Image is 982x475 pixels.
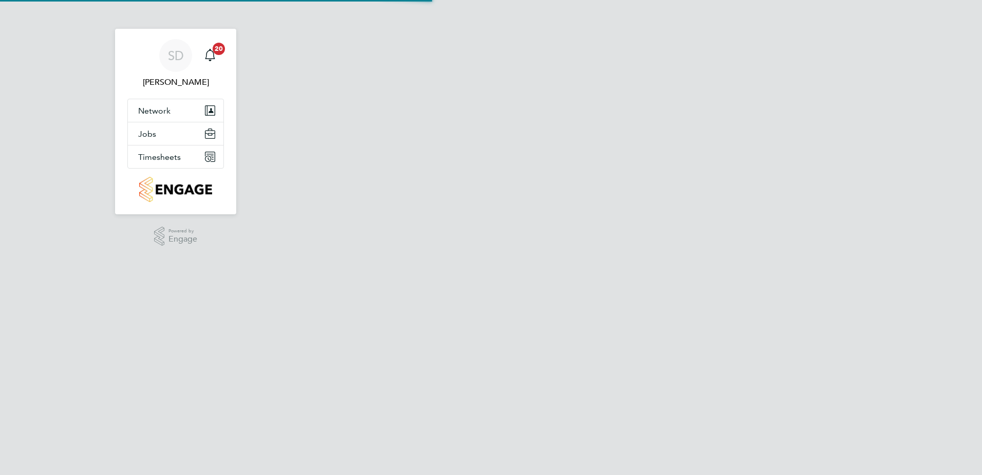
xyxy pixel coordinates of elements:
span: Timesheets [138,152,181,162]
span: Scott Dular [127,76,224,88]
a: Powered byEngage [154,227,198,246]
span: Powered by [168,227,197,235]
span: Jobs [138,129,156,139]
button: Timesheets [128,145,223,168]
span: Network [138,106,171,116]
a: Go to home page [127,177,224,202]
a: SD[PERSON_NAME] [127,39,224,88]
nav: Main navigation [115,29,236,214]
span: Engage [168,235,197,244]
span: 20 [213,43,225,55]
button: Jobs [128,122,223,145]
button: Network [128,99,223,122]
span: SD [168,49,184,62]
img: countryside-properties-logo-retina.png [139,177,212,202]
a: 20 [200,39,220,72]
